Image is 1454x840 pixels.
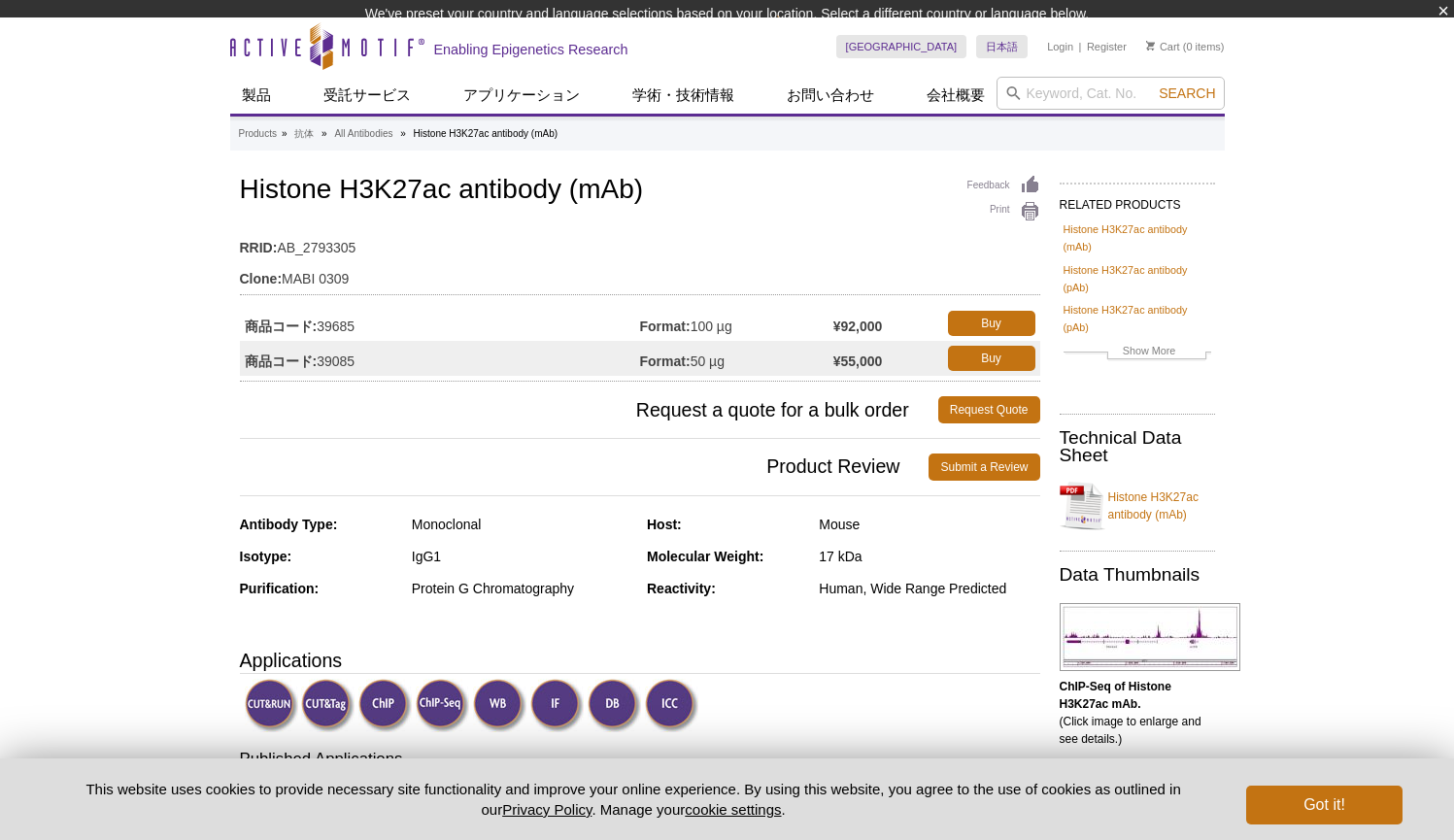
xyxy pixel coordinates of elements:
a: 会社概要 [915,77,997,114]
td: AB_2793305 [240,227,1040,258]
li: Histone H3K27ac antibody (mAb) [414,128,558,139]
img: Immunocytochemistry Validated [645,679,698,732]
strong: Antibody Type: [240,517,338,532]
a: お問い合わせ [775,77,886,114]
input: Keyword, Cat. No. [997,77,1225,110]
h1: Histone H3K27ac antibody (mAb) [240,175,1040,208]
a: Cart [1146,40,1180,53]
img: ChIP-Seq Validated [416,679,469,732]
img: Your Cart [1146,41,1155,50]
a: 製品 [230,77,283,114]
button: cookie settings [685,801,781,818]
img: Change Here [777,15,828,60]
td: MABI 0309 [240,258,1040,289]
a: Buy [948,346,1035,371]
button: Got it! [1246,786,1402,824]
img: CUT&Tag Validated [301,679,355,732]
li: » [400,128,406,139]
div: 17 kDa [819,548,1039,565]
div: Mouse [819,516,1039,533]
a: Register [1087,40,1127,53]
strong: RRID: [240,239,278,256]
a: 学術・技術情報 [621,77,746,114]
button: Search [1153,84,1221,102]
li: » [321,128,327,139]
img: CUT&RUN Validated [245,679,298,732]
a: Feedback [967,175,1040,196]
td: 39085 [240,341,640,376]
li: » [282,128,287,139]
div: Protein G Chromatography [412,580,632,597]
a: Products [239,125,277,143]
li: | [1079,35,1082,58]
a: Buy [948,311,1035,336]
p: (Click image to enlarge and see details.) [1060,678,1215,748]
a: [GEOGRAPHIC_DATA] [836,35,967,58]
h3: Published Applications [240,748,1040,775]
span: Product Review [240,454,930,481]
div: Monoclonal [412,516,632,533]
p: This website uses cookies to provide necessary site functionality and improve your online experie... [52,779,1215,820]
a: アプリケーション [452,77,592,114]
a: Print [967,201,1040,222]
a: Histone H3K27ac antibody (pAb) [1064,261,1211,296]
a: 抗体 [294,125,314,143]
strong: Purification: [240,581,320,596]
a: 受託サービス [312,77,423,114]
strong: Clone: [240,270,283,287]
a: Login [1047,40,1073,53]
div: IgG1 [412,548,632,565]
img: ChIP Validated [358,679,412,732]
strong: 商品コード: [245,353,318,370]
span: Request a quote for a bulk order [240,396,938,423]
a: Request Quote [938,396,1040,423]
img: Western Blot Validated [473,679,526,732]
a: 日本語 [976,35,1028,58]
span: Search [1159,85,1215,101]
a: Privacy Policy [502,801,592,818]
a: Histone H3K27ac antibody (pAb) [1064,301,1211,336]
img: Dot Blot Validated [588,679,641,732]
a: Histone H3K27ac antibody (mAb) [1060,477,1215,535]
a: Histone H3K27ac antibody (mAb) [1064,220,1211,255]
div: Human, Wide Range Predicted [819,580,1039,597]
strong: Host: [647,517,682,532]
strong: ¥55,000 [833,353,883,370]
strong: Molecular Weight: [647,549,763,564]
td: 100 µg [640,306,833,341]
li: (0 items) [1146,35,1225,58]
strong: Reactivity: [647,581,716,596]
td: 39685 [240,306,640,341]
h2: RELATED PRODUCTS [1060,183,1215,218]
img: Histone H3K27ac antibody (mAb) tested by ChIP-Seq. [1060,603,1240,671]
td: 50 µg [640,341,833,376]
h2: Enabling Epigenetics Research [434,41,628,58]
h2: Technical Data Sheet [1060,429,1215,464]
h3: Applications [240,646,1040,675]
a: All Antibodies [334,125,392,143]
strong: Format: [640,353,691,370]
strong: Format: [640,318,691,335]
img: Immunofluorescence Validated [530,679,584,732]
strong: 商品コード: [245,318,318,335]
a: Show More [1064,342,1211,364]
strong: Isotype: [240,549,292,564]
h2: Data Thumbnails [1060,566,1215,584]
a: Submit a Review [929,454,1039,481]
strong: ¥92,000 [833,318,883,335]
b: ChIP-Seq of Histone H3K27ac mAb. [1060,680,1171,711]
